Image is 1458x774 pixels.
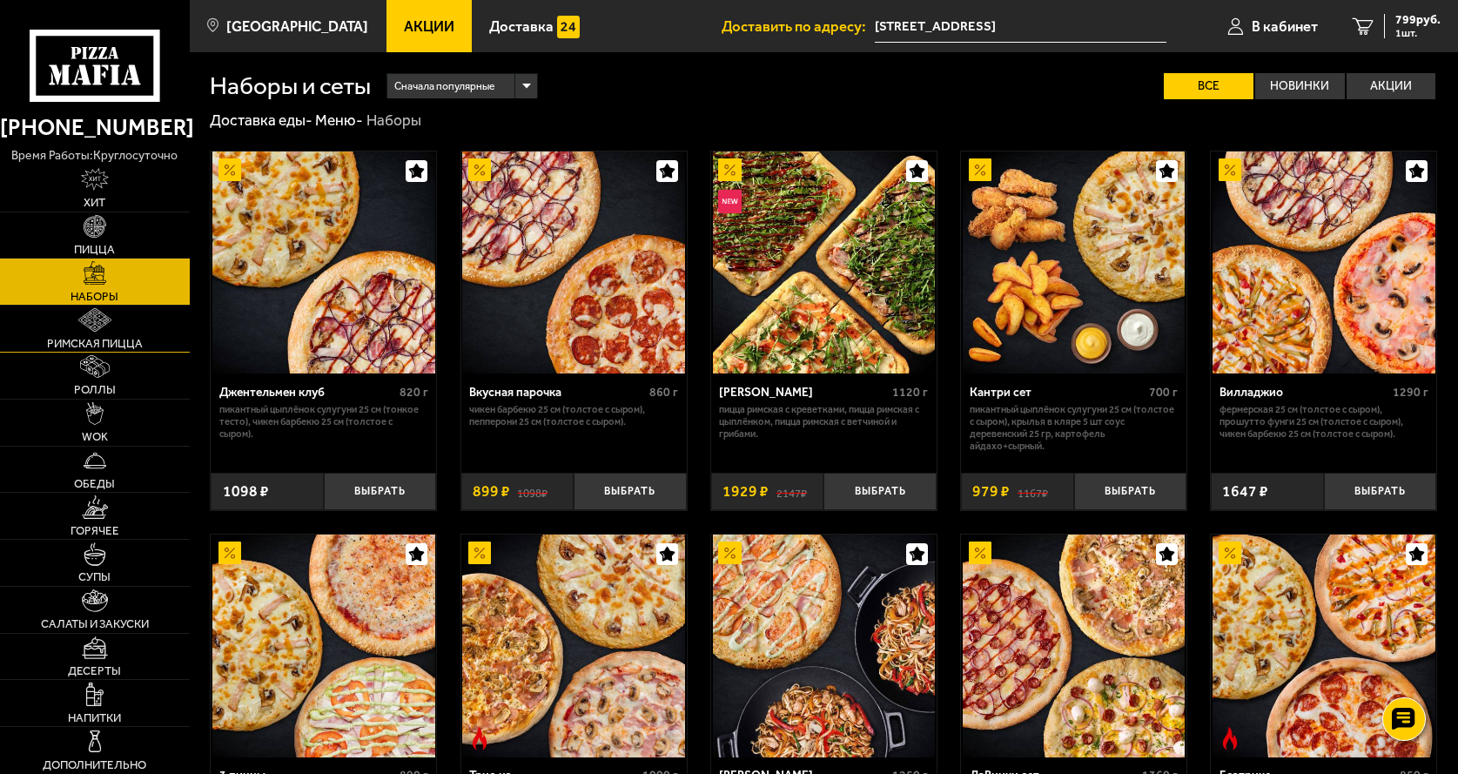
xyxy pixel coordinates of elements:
label: Акции [1347,73,1436,99]
span: проспект Металлистов, 19/30 [875,10,1166,43]
span: Напитки [68,712,121,724]
img: Беатриче [1213,535,1435,757]
p: Пицца Римская с креветками, Пицца Римская с цыплёнком, Пицца Римская с ветчиной и грибами. [719,404,928,441]
span: [GEOGRAPHIC_DATA] [226,19,368,34]
p: Фермерская 25 см (толстое с сыром), Прошутто Фунги 25 см (толстое с сыром), Чикен Барбекю 25 см (... [1219,404,1428,441]
a: АкционныйДжентельмен клуб [211,151,436,374]
button: Выбрать [1324,473,1437,510]
a: АкционныйОстрое блюдоТрио из Рио [461,535,687,757]
div: Наборы [366,111,421,131]
span: Наборы [71,291,118,302]
p: Пикантный цыплёнок сулугуни 25 см (тонкое тесто), Чикен Барбекю 25 см (толстое с сыром). [219,404,428,441]
span: Десерты [68,665,121,676]
a: АкционныйДаВинчи сет [961,535,1186,757]
img: Акционный [1219,542,1241,564]
h1: Наборы и сеты [210,74,371,98]
p: Чикен Барбекю 25 см (толстое с сыром), Пепперони 25 см (толстое с сыром). [469,404,678,428]
span: 700 г [1149,385,1178,400]
img: Акционный [218,542,241,564]
span: 1 шт. [1395,28,1441,38]
div: Вкусная парочка [469,386,645,400]
img: Острое блюдо [1219,727,1241,750]
img: ДаВинчи сет [963,535,1186,757]
img: Вилла Капри [713,535,936,757]
img: Новинка [718,190,741,212]
button: Выбрать [324,473,437,510]
div: Вилладжио [1219,386,1388,400]
span: 860 г [649,385,678,400]
span: 979 ₽ [972,484,1010,499]
span: Дополнительно [43,759,146,771]
p: Пикантный цыплёнок сулугуни 25 см (толстое с сыром), крылья в кляре 5 шт соус деревенский 25 гр, ... [970,404,1179,453]
span: Доставить по адресу: [722,19,875,34]
s: 2147 ₽ [776,484,807,499]
span: Акции [404,19,454,34]
img: Акционный [1219,158,1241,181]
s: 1167 ₽ [1018,484,1048,499]
span: WOK [82,431,108,442]
span: Салаты и закуски [41,618,149,629]
button: Выбрать [574,473,687,510]
img: 15daf4d41897b9f0e9f617042186c801.svg [557,16,580,38]
a: Акционный3 пиццы [211,535,436,757]
a: Меню- [315,111,363,129]
span: Доставка [489,19,554,34]
div: [PERSON_NAME] [719,386,888,400]
span: Обеды [74,478,115,489]
img: Вкусная парочка [462,151,685,374]
a: АкционныйВилла Капри [711,535,937,757]
span: 1647 ₽ [1222,484,1268,499]
label: Новинки [1255,73,1345,99]
span: Горячее [71,525,119,536]
img: Мама Миа [713,151,936,374]
a: Доставка еды- [210,111,312,129]
button: Выбрать [1074,473,1187,510]
img: Акционный [718,158,741,181]
s: 1098 ₽ [517,484,548,499]
img: Акционный [718,542,741,564]
a: АкционныйОстрое блюдоБеатриче [1211,535,1436,757]
div: Джентельмен клуб [219,386,395,400]
img: Акционный [468,542,491,564]
span: 820 г [400,385,428,400]
span: 1290 г [1393,385,1428,400]
span: 1929 ₽ [722,484,769,499]
img: Кантри сет [963,151,1186,374]
span: Хит [84,197,105,208]
img: Джентельмен клуб [212,151,435,374]
span: 799 руб. [1395,14,1441,26]
a: АкционныйВкусная парочка [461,151,687,374]
a: АкционныйНовинкаМама Миа [711,151,937,374]
span: Роллы [74,384,116,395]
img: Акционный [468,158,491,181]
button: Выбрать [823,473,937,510]
img: 3 пиццы [212,535,435,757]
a: АкционныйВилладжио [1211,151,1436,374]
img: Акционный [218,158,241,181]
span: Супы [78,571,111,582]
img: Трио из Рио [462,535,685,757]
img: Акционный [969,158,991,181]
img: Острое блюдо [468,727,491,750]
span: 1098 ₽ [223,484,269,499]
span: 899 ₽ [473,484,510,499]
a: АкционныйКантри сет [961,151,1186,374]
input: Ваш адрес доставки [875,10,1166,43]
span: Римская пицца [47,338,143,349]
span: Сначала популярные [394,72,495,101]
img: Акционный [969,542,991,564]
span: Пицца [74,244,115,255]
label: Все [1164,73,1253,99]
div: Кантри сет [970,386,1146,400]
span: В кабинет [1252,19,1318,34]
span: 1120 г [892,385,928,400]
img: Вилладжио [1213,151,1435,374]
